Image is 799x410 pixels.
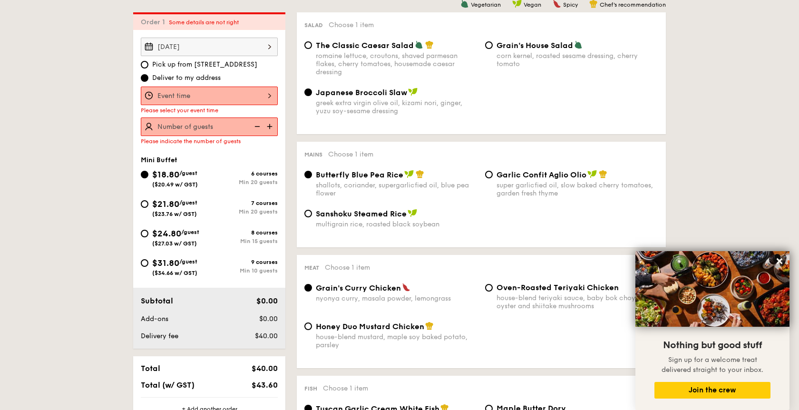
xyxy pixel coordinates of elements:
[259,315,278,323] span: $0.00
[141,117,278,136] input: Number of guests
[141,332,178,340] span: Delivery fee
[316,41,414,50] span: The Classic Caesar Salad
[152,228,181,239] span: $24.80
[497,294,658,310] div: house-blend teriyaki sauce, baby bok choy, king oyster and shiitake mushrooms
[316,181,477,197] div: shallots, coriander, supergarlicfied oil, blue pea flower
[249,117,263,136] img: icon-reduce.1d2dbef1.svg
[563,1,578,8] span: Spicy
[328,150,373,158] span: Choose 1 item
[772,254,787,269] button: Close
[304,22,323,29] span: Salad
[497,41,573,50] span: Grain's House Salad
[323,384,368,392] span: Choose 1 item
[179,170,197,176] span: /guest
[471,1,501,8] span: Vegetarian
[402,283,410,292] img: icon-spicy.37a8142b.svg
[255,332,278,340] span: $40.00
[574,40,583,49] img: icon-vegetarian.fe4039eb.svg
[329,21,374,29] span: Choose 1 item
[152,240,197,247] span: ($27.03 w/ GST)
[152,169,179,180] span: $18.80
[587,170,597,178] img: icon-vegan.f8ff3823.svg
[485,284,493,292] input: Oven-Roasted Teriyaki Chickenhouse-blend teriyaki sauce, baby bok choy, king oyster and shiitake ...
[141,18,169,26] span: Order 1
[169,19,239,26] span: Some details are not right
[600,1,666,8] span: Chef's recommendation
[152,211,197,217] span: ($23.76 w/ GST)
[141,171,148,178] input: $18.80/guest($20.49 w/ GST)6 coursesMin 20 guests
[635,251,789,327] img: DSC07876-Edit02-Large.jpeg
[209,170,278,177] div: 6 courses
[654,382,770,399] button: Join the crew
[181,229,199,235] span: /guest
[663,340,762,351] span: Nothing but good stuff
[304,41,312,49] input: The Classic Caesar Saladromaine lettuce, croutons, shaved parmesan flakes, cherry tomatoes, house...
[304,284,312,292] input: Grain's Curry Chickennyonya curry, masala powder, lemongrass
[209,229,278,236] div: 8 courses
[141,38,278,56] input: Event date
[209,208,278,215] div: Min 20 guests
[141,381,195,390] span: Total (w/ GST)
[209,267,278,274] div: Min 10 guests
[316,294,477,303] div: nyonya curry, masala powder, lemongrass
[152,73,221,83] span: Deliver to my address
[304,264,319,271] span: Meat
[141,230,148,237] input: $24.80/guest($27.03 w/ GST)8 coursesMin 15 guests
[316,170,403,179] span: Butterfly Blue Pea Rice
[141,315,168,323] span: Add-ons
[209,259,278,265] div: 9 courses
[408,209,417,217] img: icon-vegan.f8ff3823.svg
[304,385,317,392] span: Fish
[141,107,218,114] span: Please select your event time
[497,170,586,179] span: Garlic Confit Aglio Olio
[152,181,198,188] span: ($20.49 w/ GST)
[141,74,148,82] input: Deliver to my address
[304,151,322,158] span: Mains
[316,52,477,76] div: romaine lettuce, croutons, shaved parmesan flakes, cherry tomatoes, housemade caesar dressing
[209,238,278,244] div: Min 15 guests
[256,296,278,305] span: $0.00
[316,333,477,349] div: house-blend mustard, maple soy baked potato, parsley
[141,87,278,105] input: Event time
[252,364,278,373] span: $40.00
[179,199,197,206] span: /guest
[304,210,312,217] input: Sanshoku Steamed Ricemultigrain rice, roasted black soybean
[141,296,173,305] span: Subtotal
[497,52,658,68] div: corn kernel, roasted sesame dressing, cherry tomato
[141,364,160,373] span: Total
[485,171,493,178] input: Garlic Confit Aglio Oliosuper garlicfied oil, slow baked cherry tomatoes, garden fresh thyme
[141,259,148,267] input: $31.80/guest($34.66 w/ GST)9 coursesMin 10 guests
[316,322,424,331] span: Honey Duo Mustard Chicken
[152,199,179,209] span: $21.80
[316,99,477,115] div: greek extra virgin olive oil, kizami nori, ginger, yuzu soy-sesame dressing
[497,283,619,292] span: Oven-Roasted Teriyaki Chicken
[152,60,257,69] span: Pick up from [STREET_ADDRESS]
[416,170,424,178] img: icon-chef-hat.a58ddaea.svg
[599,170,607,178] img: icon-chef-hat.a58ddaea.svg
[404,170,414,178] img: icon-vegan.f8ff3823.svg
[304,88,312,96] input: Japanese Broccoli Slawgreek extra virgin olive oil, kizami nori, ginger, yuzu soy-sesame dressing
[316,220,477,228] div: multigrain rice, roasted black soybean
[263,117,278,136] img: icon-add.58712e84.svg
[152,270,197,276] span: ($34.66 w/ GST)
[425,322,434,330] img: icon-chef-hat.a58ddaea.svg
[408,88,418,96] img: icon-vegan.f8ff3823.svg
[662,356,763,374] span: Sign up for a welcome treat delivered straight to your inbox.
[304,322,312,330] input: Honey Duo Mustard Chickenhouse-blend mustard, maple soy baked potato, parsley
[141,156,177,164] span: Mini Buffet
[141,138,278,145] div: Please indicate the number of guests
[152,258,179,268] span: $31.80
[141,200,148,208] input: $21.80/guest($23.76 w/ GST)7 coursesMin 20 guests
[415,40,423,49] img: icon-vegetarian.fe4039eb.svg
[209,179,278,185] div: Min 20 guests
[316,283,401,293] span: Grain's Curry Chicken
[325,264,370,272] span: Choose 1 item
[485,41,493,49] input: Grain's House Saladcorn kernel, roasted sesame dressing, cherry tomato
[425,40,434,49] img: icon-chef-hat.a58ddaea.svg
[524,1,541,8] span: Vegan
[316,88,407,97] span: Japanese Broccoli Slaw
[497,181,658,197] div: super garlicfied oil, slow baked cherry tomatoes, garden fresh thyme
[304,171,312,178] input: Butterfly Blue Pea Riceshallots, coriander, supergarlicfied oil, blue pea flower
[141,61,148,68] input: Pick up from [STREET_ADDRESS]
[209,200,278,206] div: 7 courses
